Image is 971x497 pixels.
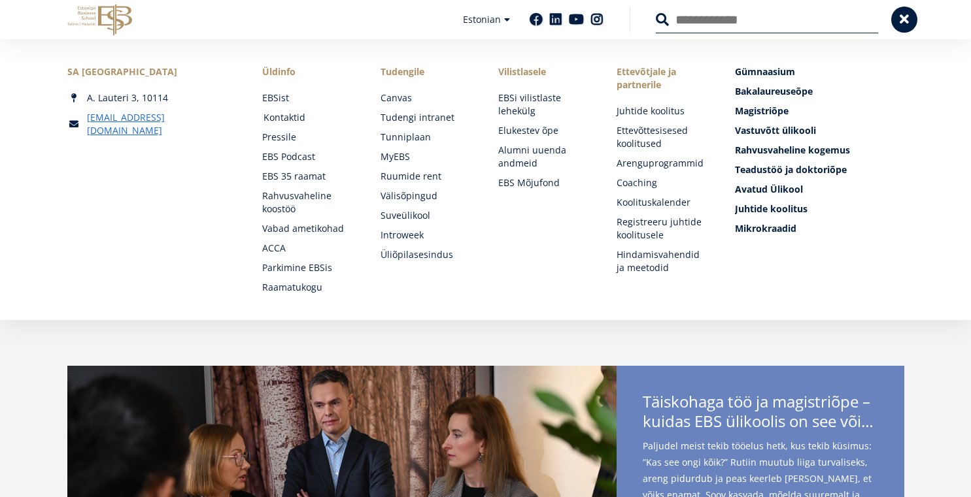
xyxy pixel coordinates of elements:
a: Rahvusvaheline kogemus [735,144,904,157]
a: ACCA [262,242,354,255]
a: Vabad ametikohad [262,222,354,235]
a: Alumni uuenda andmeid [498,144,590,170]
span: Avatud Ülikool [735,183,803,195]
a: Tunniplaan [381,131,473,144]
a: MyEBS [381,150,473,163]
a: Canvas [381,91,473,104]
a: Instagram [590,13,604,26]
span: Juhtide koolitus [735,202,808,215]
a: EBS Mõjufond [498,176,590,189]
a: Tudengile [381,65,473,78]
a: Ruumide rent [381,170,473,183]
a: Youtube [569,13,584,26]
a: Mikrokraadid [735,222,904,235]
a: Rahvusvaheline koostöö [262,189,354,216]
a: Suveülikool [381,209,473,222]
a: Linkedin [549,13,562,26]
a: Gümnaasium [735,65,904,78]
span: Rahvusvaheline kogemus [735,144,850,156]
a: [EMAIL_ADDRESS][DOMAIN_NAME] [87,111,236,137]
span: Magistriõpe [735,104,789,117]
span: Mikrokraadid [735,222,796,234]
a: Koolituskalender [617,196,709,209]
a: EBSi vilistlaste lehekülg [498,91,590,118]
a: Arenguprogrammid [617,157,709,170]
a: Ettevõttesisesed koolitused [617,124,709,150]
a: Hindamisvahendid ja meetodid [617,248,709,274]
span: kuidas EBS ülikoolis on see võimalik? [643,411,878,431]
a: Välisõpingud [381,189,473,202]
span: Vastuvõtt ülikooli [735,124,816,136]
a: Tudengi intranet [381,111,473,124]
div: SA [GEOGRAPHIC_DATA] [67,65,236,78]
a: Introweek [381,229,473,242]
a: Juhtide koolitus [617,104,709,118]
a: Elukestev õpe [498,124,590,137]
span: Vilistlasele [498,65,590,78]
a: Kontaktid [264,111,356,124]
a: Avatud Ülikool [735,183,904,196]
a: Raamatukogu [262,281,354,294]
span: Täiskohaga töö ja magistriõpe – [643,392,878,435]
span: Üldinfo [262,65,354,78]
a: Teadustöö ja doktoriõpe [735,163,904,176]
a: Pressile [262,131,354,144]
a: Üliõpilasesindus [381,248,473,261]
a: Coaching [617,176,709,189]
a: EBS 35 raamat [262,170,354,183]
a: Bakalaureuseõpe [735,85,904,98]
div: A. Lauteri 3, 10114 [67,91,236,104]
a: Juhtide koolitus [735,202,904,216]
span: Teadustöö ja doktoriõpe [735,163,847,176]
a: Parkimine EBSis [262,261,354,274]
span: Ettevõtjale ja partnerile [617,65,709,91]
a: EBS Podcast [262,150,354,163]
span: Gümnaasium [735,65,795,78]
a: EBSist [262,91,354,104]
a: Vastuvõtt ülikooli [735,124,904,137]
a: Facebook [530,13,543,26]
a: Registreeru juhtide koolitusele [617,216,709,242]
span: Bakalaureuseõpe [735,85,813,97]
a: Magistriõpe [735,104,904,118]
